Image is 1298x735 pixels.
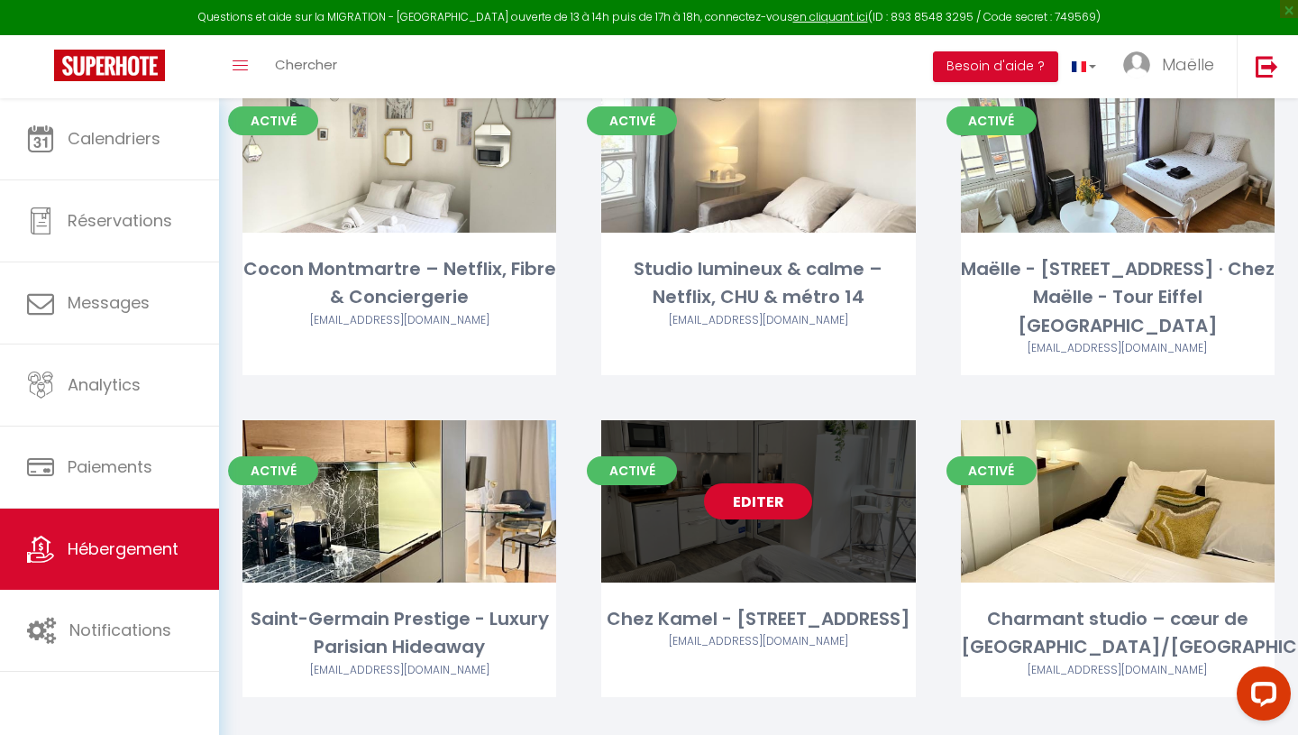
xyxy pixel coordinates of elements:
span: Chercher [275,55,337,74]
span: Messages [68,291,150,314]
a: Editer [345,133,453,170]
span: Activé [587,456,677,485]
div: Airbnb [601,312,915,329]
span: Calendriers [68,127,160,150]
div: Airbnb [242,662,556,679]
span: Activé [946,106,1037,135]
span: Hébergement [68,537,178,560]
a: ... Maëlle [1110,35,1237,98]
div: Airbnb [961,340,1275,357]
span: Activé [946,456,1037,485]
iframe: LiveChat chat widget [1222,659,1298,735]
div: Studio lumineux & calme – Netflix, CHU & métro 14 [601,255,915,312]
span: Analytics [68,373,141,396]
div: Chez Kamel - [STREET_ADDRESS] [601,605,915,633]
span: Maëlle [1162,53,1214,76]
span: Activé [228,456,318,485]
div: Charmant studio – cœur de [GEOGRAPHIC_DATA]/[GEOGRAPHIC_DATA] [961,605,1275,662]
button: Besoin d'aide ? [933,51,1058,82]
img: ... [1123,51,1150,78]
span: Réservations [68,209,172,232]
a: Chercher [261,35,351,98]
a: Editer [1064,133,1172,170]
div: Saint-Germain Prestige - Luxury Parisian Hideaway [242,605,556,662]
a: Editer [704,133,812,170]
img: Super Booking [54,50,165,81]
img: logout [1256,55,1278,78]
div: Airbnb [961,662,1275,679]
div: Airbnb [601,633,915,650]
a: Editer [345,483,453,519]
a: Editer [704,483,812,519]
span: Notifications [69,619,171,641]
div: Maëlle - [STREET_ADDRESS] · Chez Maëlle - Tour Eiffel [GEOGRAPHIC_DATA] [961,255,1275,340]
span: Activé [228,106,318,135]
div: Cocon Montmartre – Netflix, Fibre & Conciergerie [242,255,556,312]
a: en cliquant ici [793,9,868,24]
span: Activé [587,106,677,135]
div: Airbnb [242,312,556,329]
a: Editer [1064,483,1172,519]
span: Paiements [68,455,152,478]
